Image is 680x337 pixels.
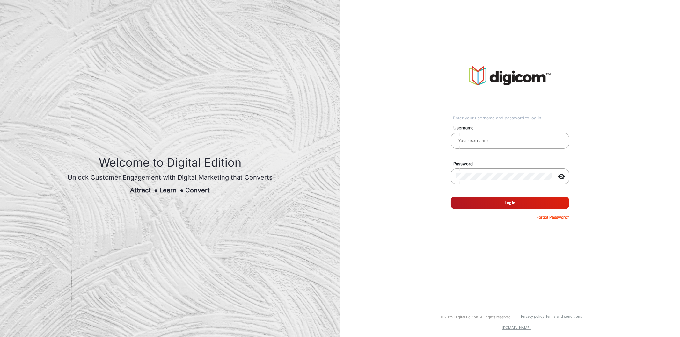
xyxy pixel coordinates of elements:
[546,314,582,319] a: Terms and conditions
[68,173,273,182] div: Unlock Customer Engagement with Digital Marketing that Converts
[537,214,569,220] p: Forgot Password?
[451,197,569,209] button: Log In
[469,66,551,85] img: vmg-logo
[521,314,545,319] a: Privacy policy
[456,137,564,145] input: Your username
[440,315,512,319] small: © 2025 Digital Edition. All rights reserved.
[502,326,531,330] a: [DOMAIN_NAME]
[545,314,546,319] a: |
[449,161,577,167] mat-label: Password
[68,156,273,169] h1: Welcome to Digital Edition
[68,185,273,195] div: Attract Learn Convert
[180,186,184,194] span: ●
[449,125,577,131] mat-label: Username
[554,173,569,180] mat-icon: visibility_off
[453,115,569,121] div: Enter your username and password to log in
[154,186,158,194] span: ●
